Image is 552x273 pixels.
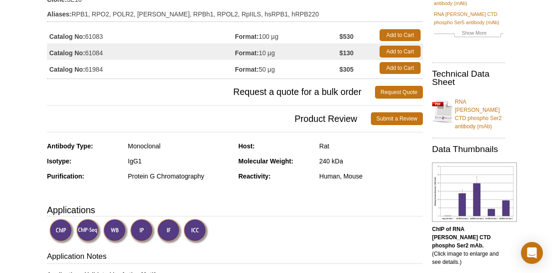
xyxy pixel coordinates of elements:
td: 61084 [47,43,235,60]
strong: Format: [235,49,259,57]
h3: Application Notes [47,251,423,264]
a: Add to Cart [380,46,421,58]
strong: Host: [239,142,255,150]
strong: $530 [339,32,354,41]
div: Rat [319,142,423,150]
strong: Format: [235,32,259,41]
img: Immunocytochemistry Validated [183,219,208,244]
strong: Molecular Weight: [239,157,293,165]
strong: Catalog No: [49,32,85,41]
h2: Technical Data Sheet [432,70,505,86]
span: Request a quote for a bulk order [47,86,375,99]
img: Immunofluorescence Validated [157,219,182,244]
a: Submit a Review [371,112,423,125]
span: Product Review [47,112,371,125]
div: Protein G Chromatography [128,172,231,180]
strong: Aliases: [47,10,72,18]
div: IgG1 [128,157,231,165]
strong: Catalog No: [49,49,85,57]
a: Request Quote [375,86,423,99]
img: RNA pol II CTD phospho Ser2 antibody (mAb) tested by ChIP. [432,163,517,222]
h2: Data Thumbnails [432,145,505,153]
strong: $130 [339,49,354,57]
strong: Purification: [47,173,84,180]
td: 100 µg [235,27,339,43]
img: Western Blot Validated [103,219,128,244]
strong: Antibody Type: [47,142,93,150]
img: ChIP-Seq Validated [76,219,101,244]
div: Human, Mouse [319,172,423,180]
a: RNA [PERSON_NAME] CTD phospho Ser5 antibody (mAb) [434,10,503,26]
div: 240 kDa [319,157,423,165]
td: RPB1, RPO2, POLR2, [PERSON_NAME], RPBh1, RPOL2, RpIILS, hsRPB1, hRPB220 [47,5,423,19]
a: RNA [PERSON_NAME] CTD phospho Ser2 antibody (mAb) [432,92,505,131]
a: Add to Cart [380,62,421,74]
img: ChIP Validated [49,219,74,244]
p: (Click image to enlarge and see details.) [432,225,505,266]
strong: $305 [339,65,354,73]
td: 61984 [47,60,235,76]
strong: Isotype: [47,157,72,165]
a: Show More [434,29,503,39]
td: 50 µg [235,60,339,76]
a: Add to Cart [380,29,421,41]
td: 61083 [47,27,235,43]
b: ChIP of RNA [PERSON_NAME] CTD phospho Ser2 mAb. [432,226,491,249]
td: 10 µg [235,43,339,60]
strong: Format: [235,65,259,73]
img: Immunoprecipitation Validated [130,219,155,244]
strong: Reactivity: [239,173,271,180]
strong: Catalog No: [49,65,85,73]
div: Open Intercom Messenger [521,242,543,264]
div: Monoclonal [128,142,231,150]
h3: Applications [47,203,423,217]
